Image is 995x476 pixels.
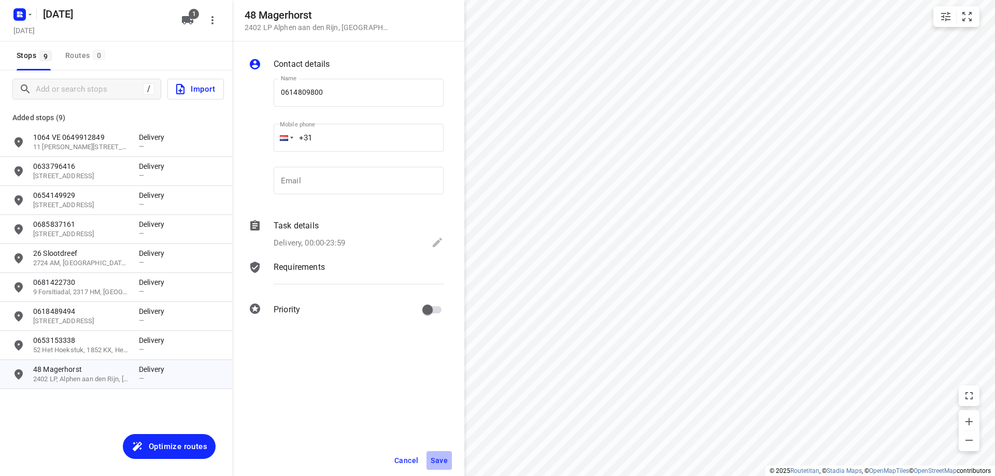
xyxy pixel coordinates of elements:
[39,51,52,61] span: 9
[33,171,129,181] p: 181 Waddenstraat, 2036 LE, Haarlem, NL
[827,467,862,474] a: Stadia Maps
[33,374,129,384] p: 2402 LP, Alphen aan den Rijn, NL
[139,374,144,382] span: —
[149,440,207,453] span: Optimize routes
[39,6,173,22] h5: Rename
[274,237,345,249] p: Delivery, 00:00-23:59
[390,451,422,470] button: Cancel
[139,306,170,316] p: Delivery
[274,58,330,70] p: Contact details
[139,161,170,171] p: Delivery
[394,456,418,465] span: Cancel
[933,6,979,27] div: small contained button group
[245,23,390,32] p: 2402 LP Alphen aan den Rijn , [GEOGRAPHIC_DATA]
[139,364,170,374] p: Delivery
[790,467,819,474] a: Routetitan
[139,287,144,295] span: —
[139,142,144,150] span: —
[161,79,224,99] a: Import
[770,467,991,474] li: © 2025 , © , © © contributors
[143,83,154,95] div: /
[9,24,39,36] h5: Project date
[431,456,448,465] span: Save
[123,434,216,459] button: Optimize routes
[869,467,909,474] a: OpenMapTiles
[33,142,129,152] p: 11 Justus van Maurikstraat, 1064, Amsterdam, NL
[33,335,129,345] p: 0653153338
[139,258,144,266] span: —
[139,190,170,200] p: Delivery
[174,82,215,96] span: Import
[33,258,129,268] p: 2724 AM, [GEOGRAPHIC_DATA], [GEOGRAPHIC_DATA]
[189,9,199,19] span: 1
[33,364,129,374] p: 48 Magerhorst
[957,6,977,27] button: Fit zoom
[274,261,325,273] p: Requirements
[249,261,444,292] div: Requirements
[274,220,319,232] p: Task details
[139,132,170,142] p: Delivery
[33,277,129,287] p: 0681422730
[177,10,198,31] button: 1
[33,345,129,355] p: 52 Het Hoekstuk, 1852 KX, Heiloo, NL
[139,200,144,208] span: —
[167,79,224,99] button: Import
[17,49,55,62] span: Stops
[139,345,144,353] span: —
[139,219,170,229] p: Delivery
[33,132,129,142] p: 1064 VE 0649912849
[139,277,170,287] p: Delivery
[280,122,315,127] label: Mobile phone
[12,111,220,124] p: Added stops (9)
[914,467,957,474] a: OpenStreetMap
[202,10,223,31] button: More
[139,229,144,237] span: —
[427,451,452,470] button: Save
[33,200,129,210] p: 37 Lisweg, 1511 XE, Oostzaan, NL
[33,248,129,258] p: 26 Slootdreef
[36,81,143,97] input: Add or search stops
[33,219,129,229] p: 0685837161
[139,248,170,258] p: Delivery
[33,306,129,316] p: 0618489494
[33,161,129,171] p: 0633796416
[33,316,129,326] p: 7 Mondlanestraat, 1069 NM, Amsterdam, NL
[139,171,144,179] span: —
[33,287,129,297] p: 9 Forsitiadal, 2317 HM, Leiden, NL
[33,229,129,239] p: 4 Blokmakerstraat, 1013 DH, Amsterdam, NL
[33,190,129,200] p: 0654149929
[65,49,108,62] div: Routes
[274,124,293,152] div: Netherlands: + 31
[93,50,105,60] span: 0
[274,304,300,316] p: Priority
[431,236,444,249] svg: Edit
[274,124,444,152] input: 1 (702) 123-4567
[139,335,170,345] p: Delivery
[249,220,444,251] div: Task detailsDelivery, 00:00-23:59
[249,58,444,73] div: Contact details
[935,6,956,27] button: Map settings
[245,9,390,21] h5: 48 Magerhorst
[139,316,144,324] span: —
